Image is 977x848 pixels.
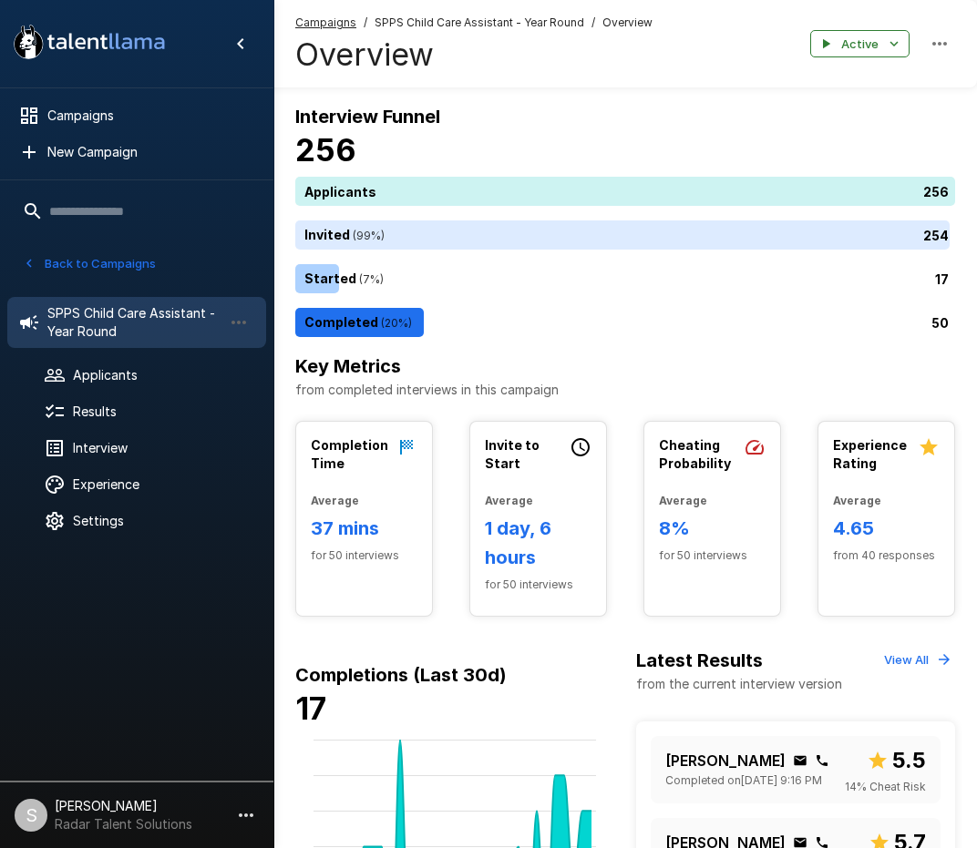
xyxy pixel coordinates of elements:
[311,437,388,471] b: Completion Time
[295,106,440,128] b: Interview Funnel
[295,690,326,727] b: 17
[659,547,766,565] span: for 50 interviews
[636,675,842,693] p: from the current interview version
[295,36,653,74] h4: Overview
[659,437,731,471] b: Cheating Probability
[364,14,367,32] span: /
[867,743,926,778] span: Overall score out of 10
[295,664,507,686] b: Completions (Last 30d)
[295,355,401,377] b: Key Metrics
[485,576,591,594] span: for 50 interviews
[845,778,926,796] span: 14 % Cheat Risk
[591,14,595,32] span: /
[793,753,807,768] div: Click to copy
[602,14,653,32] span: Overview
[311,547,417,565] span: for 50 interviews
[879,646,955,674] button: View All
[815,753,829,768] div: Click to copy
[485,494,533,507] b: Average
[810,30,910,58] button: Active
[833,494,881,507] b: Average
[665,750,786,771] p: [PERSON_NAME]
[295,381,955,399] p: from completed interviews in this campaign
[311,494,359,507] b: Average
[892,747,926,773] b: 5.5
[833,547,940,565] span: from 40 responses
[923,182,949,201] p: 256
[659,494,707,507] b: Average
[311,514,417,543] h6: 37 mins
[665,771,822,790] span: Completed on [DATE] 9:16 PM
[833,437,907,471] b: Experience Rating
[485,437,540,471] b: Invite to Start
[295,15,356,29] u: Campaigns
[935,270,949,289] p: 17
[375,14,584,32] span: SPPS Child Care Assistant - Year Round
[636,649,763,671] b: Latest Results
[931,313,949,332] p: 50
[833,514,940,543] h6: 4.65
[295,131,356,169] b: 256
[659,514,766,543] h6: 8%
[485,514,591,572] h6: 1 day, 6 hours
[923,226,949,245] p: 254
